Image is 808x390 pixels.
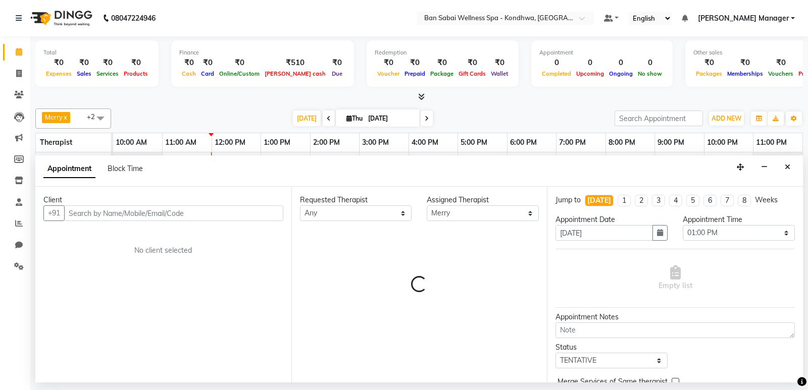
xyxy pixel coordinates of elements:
span: Package [428,70,456,77]
div: ₹510 [262,57,328,69]
div: 0 [635,57,665,69]
li: 7 [721,195,734,206]
li: 1 [618,195,631,206]
div: ₹0 [121,57,150,69]
span: Products [121,70,150,77]
a: 10:00 AM [113,135,149,150]
span: Vouchers [766,70,796,77]
div: Client [43,195,283,205]
div: Assigned Therapist [427,195,539,205]
span: Packages [693,70,725,77]
span: Wallet [488,70,511,77]
button: ADD NEW [709,112,744,126]
span: Empty list [659,265,692,291]
div: ₹0 [74,57,94,69]
span: Ongoing [607,70,635,77]
div: Appointment Notes [555,312,795,322]
div: ₹0 [402,57,428,69]
div: Total [43,48,150,57]
a: 5:00 PM [458,135,490,150]
li: 4 [669,195,682,206]
span: +2 [87,113,103,121]
span: Thu [344,115,365,122]
input: Search Appointment [615,110,703,126]
li: 5 [686,195,699,206]
li: 2 [635,195,648,206]
span: Block Time [108,164,143,173]
div: ₹0 [328,57,346,69]
span: Merge Services of Same therapist [558,376,668,389]
span: [PERSON_NAME] cash [262,70,328,77]
a: 11:00 AM [163,135,199,150]
div: ₹0 [428,57,456,69]
div: ₹0 [179,57,198,69]
div: Requested Therapist [300,195,412,205]
div: Appointment Date [555,214,668,225]
div: ₹0 [456,57,488,69]
li: 3 [652,195,665,206]
span: Voucher [375,70,402,77]
div: ₹0 [43,57,74,69]
span: Prepaid [402,70,428,77]
span: [DATE] [293,110,321,126]
span: No show [635,70,665,77]
div: ₹0 [693,57,725,69]
div: 0 [574,57,607,69]
span: Card [198,70,217,77]
span: Gift Cards [456,70,488,77]
div: ₹0 [375,57,402,69]
div: Finance [179,48,346,57]
div: ₹0 [198,57,217,69]
a: 12:00 PM [212,135,248,150]
a: 1:00 PM [261,135,293,150]
a: 2:00 PM [311,135,342,150]
input: 2025-09-04 [365,111,416,126]
input: yyyy-mm-dd [555,225,653,241]
div: ₹0 [766,57,796,69]
b: 08047224946 [111,4,156,32]
div: 0 [539,57,574,69]
a: 7:00 PM [557,135,588,150]
span: Memberships [725,70,766,77]
div: Weeks [755,195,778,205]
li: 6 [703,195,717,206]
a: 3:00 PM [360,135,391,150]
div: ₹0 [94,57,121,69]
div: No client selected [68,245,259,256]
div: ₹0 [488,57,511,69]
span: Sales [74,70,94,77]
img: logo [26,4,95,32]
span: Upcoming [574,70,607,77]
div: ₹0 [217,57,262,69]
span: ADD NEW [712,115,741,122]
a: 10:00 PM [704,135,740,150]
span: Merry [45,113,63,121]
span: Online/Custom [217,70,262,77]
span: Appointment [43,160,95,178]
span: Completed [539,70,574,77]
button: +91 [43,205,65,221]
div: Jump to [555,195,581,205]
div: 0 [607,57,635,69]
a: 9:00 PM [655,135,687,150]
a: 8:00 PM [606,135,638,150]
div: ₹0 [725,57,766,69]
div: Appointment [539,48,665,57]
input: Search by Name/Mobile/Email/Code [64,205,283,221]
li: 8 [738,195,751,206]
button: Close [780,159,795,175]
div: Appointment Time [683,214,795,225]
div: [DATE] [587,195,611,206]
span: Therapist [40,138,72,147]
span: Cash [179,70,198,77]
span: Services [94,70,121,77]
span: Due [329,70,345,77]
a: 4:00 PM [409,135,441,150]
span: Expenses [43,70,74,77]
a: 6:00 PM [508,135,539,150]
div: Status [555,342,668,353]
span: [PERSON_NAME] Manager [698,13,789,24]
div: Redemption [375,48,511,57]
a: x [63,113,67,121]
a: 11:00 PM [753,135,789,150]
